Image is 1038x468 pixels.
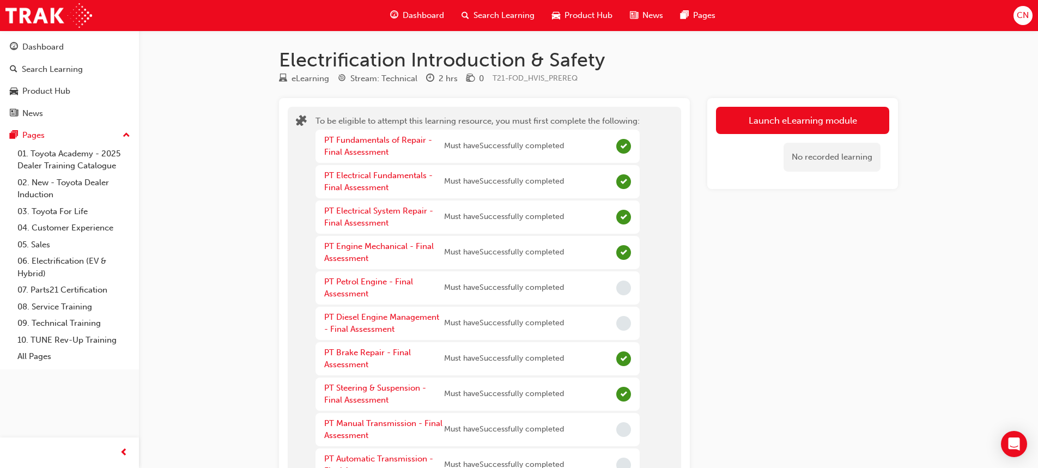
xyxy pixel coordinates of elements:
[22,107,43,120] div: News
[123,129,130,143] span: up-icon
[13,220,135,236] a: 04. Customer Experience
[324,348,411,370] a: PT Brake Repair - Final Assessment
[13,174,135,203] a: 02. New - Toyota Dealer Induction
[1001,431,1027,457] div: Open Intercom Messenger
[616,245,631,260] span: Complete
[462,9,469,22] span: search-icon
[324,383,426,405] a: PT Steering & Suspension - Final Assessment
[279,48,898,72] h1: Electrification Introduction & Safety
[22,41,64,53] div: Dashboard
[296,116,307,129] span: puzzle-icon
[616,210,631,224] span: Complete
[279,74,287,84] span: learningResourceType_ELEARNING-icon
[4,125,135,145] button: Pages
[324,277,413,299] a: PT Petrol Engine - Final Assessment
[381,4,453,27] a: guage-iconDashboard
[444,211,564,223] span: Must have Successfully completed
[426,74,434,84] span: clock-icon
[13,203,135,220] a: 03. Toyota For Life
[439,72,458,85] div: 2 hrs
[13,299,135,315] a: 08. Service Training
[324,418,442,441] a: PT Manual Transmission - Final Assessment
[13,253,135,282] a: 06. Electrification (EV & Hybrid)
[444,317,564,330] span: Must have Successfully completed
[621,4,672,27] a: news-iconNews
[784,143,881,172] div: No recorded learning
[426,72,458,86] div: Duration
[4,59,135,80] a: Search Learning
[13,348,135,365] a: All Pages
[13,145,135,174] a: 01. Toyota Academy - 2025 Dealer Training Catalogue
[1017,9,1029,22] span: CN
[444,282,564,294] span: Must have Successfully completed
[642,9,663,22] span: News
[479,72,484,85] div: 0
[403,9,444,22] span: Dashboard
[22,85,70,98] div: Product Hub
[466,74,475,84] span: money-icon
[324,241,434,264] a: PT Engine Mechanical - Final Assessment
[324,171,433,193] a: PT Electrical Fundamentals - Final Assessment
[444,352,564,365] span: Must have Successfully completed
[672,4,724,27] a: pages-iconPages
[616,316,631,331] span: Incomplete
[453,4,543,27] a: search-iconSearch Learning
[22,63,83,76] div: Search Learning
[10,87,18,96] span: car-icon
[350,72,417,85] div: Stream: Technical
[4,81,135,101] a: Product Hub
[13,282,135,299] a: 07. Parts21 Certification
[681,9,689,22] span: pages-icon
[444,140,564,153] span: Must have Successfully completed
[324,312,439,335] a: PT Diesel Engine Management - Final Assessment
[444,423,564,436] span: Must have Successfully completed
[616,387,631,402] span: Complete
[444,175,564,188] span: Must have Successfully completed
[1013,6,1033,25] button: CN
[616,351,631,366] span: Complete
[10,109,18,119] span: news-icon
[693,9,715,22] span: Pages
[324,206,433,228] a: PT Electrical System Repair - Final Assessment
[716,107,889,134] button: Launch eLearning module
[338,74,346,84] span: target-icon
[493,74,578,83] span: Learning resource code
[616,281,631,295] span: Incomplete
[4,35,135,125] button: DashboardSearch LearningProduct HubNews
[338,72,417,86] div: Stream
[120,446,128,460] span: prev-icon
[564,9,612,22] span: Product Hub
[444,246,564,259] span: Must have Successfully completed
[10,65,17,75] span: search-icon
[22,129,45,142] div: Pages
[474,9,535,22] span: Search Learning
[552,9,560,22] span: car-icon
[13,236,135,253] a: 05. Sales
[390,9,398,22] span: guage-icon
[324,135,432,157] a: PT Fundamentals of Repair - Final Assessment
[466,72,484,86] div: Price
[4,37,135,57] a: Dashboard
[5,3,92,28] img: Trak
[630,9,638,22] span: news-icon
[10,131,18,141] span: pages-icon
[4,104,135,124] a: News
[10,42,18,52] span: guage-icon
[616,174,631,189] span: Complete
[543,4,621,27] a: car-iconProduct Hub
[292,72,329,85] div: eLearning
[13,315,135,332] a: 09. Technical Training
[279,72,329,86] div: Type
[444,388,564,400] span: Must have Successfully completed
[13,332,135,349] a: 10. TUNE Rev-Up Training
[616,139,631,154] span: Complete
[616,422,631,437] span: Incomplete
